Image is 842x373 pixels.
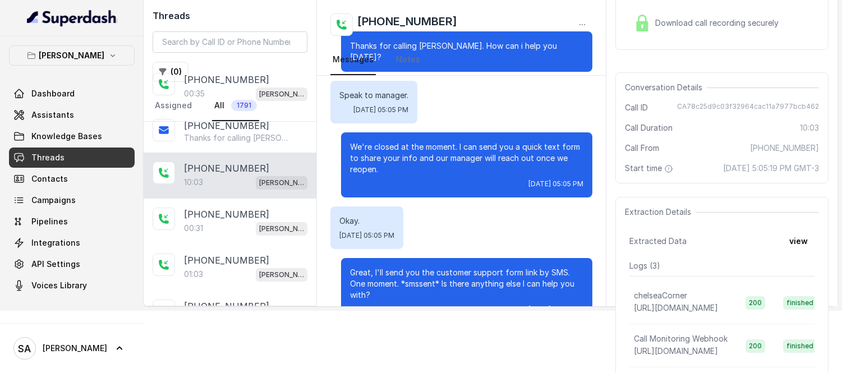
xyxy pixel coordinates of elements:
[528,305,583,314] span: [DATE] 05:05 PM
[625,163,675,174] span: Start time
[19,343,31,354] text: SA
[31,237,80,248] span: Integrations
[634,290,687,301] p: chelseaCorner
[9,126,135,146] a: Knowledge Bases
[153,9,307,22] h2: Threads
[31,88,75,99] span: Dashboard
[9,333,135,364] a: [PERSON_NAME]
[330,45,592,75] nav: Tabs
[629,236,687,247] span: Extracted Data
[259,223,304,234] p: [PERSON_NAME]
[746,296,765,310] span: 200
[31,216,68,227] span: Pipelines
[184,132,292,144] p: Thanks for calling [PERSON_NAME]! Complete this form for any type of inquiry and a manager will c...
[750,142,819,154] span: [PHONE_NUMBER]
[629,260,815,271] p: Logs ( 3 )
[27,9,117,27] img: light.svg
[153,91,194,121] a: Assigned
[184,119,269,132] p: [PHONE_NUMBER]
[783,296,817,310] span: finished
[634,333,728,344] p: Call Monitoring Webhook
[212,91,259,121] a: All1791
[153,31,307,53] input: Search by Call ID or Phone Number
[9,169,135,189] a: Contacts
[31,152,65,163] span: Threads
[184,223,203,234] p: 00:31
[9,254,135,274] a: API Settings
[394,45,422,75] a: Notes
[339,231,394,240] span: [DATE] 05:05 PM
[625,142,659,154] span: Call From
[184,269,203,280] p: 01:03
[153,62,188,82] button: (0)
[783,231,815,251] button: view
[353,105,408,114] span: [DATE] 05:05 PM
[746,339,765,353] span: 200
[800,122,819,133] span: 10:03
[339,90,408,101] p: Speak to manager.
[9,84,135,104] a: Dashboard
[634,15,651,31] img: Lock Icon
[9,105,135,125] a: Assistants
[625,102,648,113] span: Call ID
[39,49,105,62] p: [PERSON_NAME]
[43,343,107,354] span: [PERSON_NAME]
[723,163,819,174] span: [DATE] 5:05:19 PM GMT-3
[677,102,819,113] span: CA78c25d9c03f32964cac11a7977bcb462
[9,190,135,210] a: Campaigns
[9,148,135,168] a: Threads
[350,141,583,175] p: We're closed at the moment. I can send you a quick text form to share your info and our manager w...
[625,82,707,93] span: Conversation Details
[655,17,783,29] span: Download call recording securely
[184,208,269,221] p: [PHONE_NUMBER]
[9,275,135,296] a: Voices Library
[259,177,304,188] p: [PERSON_NAME]
[153,91,307,121] nav: Tabs
[634,303,718,312] span: [URL][DOMAIN_NAME]
[231,100,257,111] span: 1791
[31,109,74,121] span: Assistants
[31,195,76,206] span: Campaigns
[184,162,269,175] p: [PHONE_NUMBER]
[528,179,583,188] span: [DATE] 05:05 PM
[634,346,718,356] span: [URL][DOMAIN_NAME]
[330,45,376,75] a: Messages
[339,215,394,227] p: Okay.
[31,259,80,270] span: API Settings
[350,267,583,301] p: Great, I'll send you the customer support form link by SMS. One moment. *smssent* Is there anythi...
[31,173,68,185] span: Contacts
[783,339,817,353] span: finished
[184,177,203,188] p: 10:03
[31,131,102,142] span: Knowledge Bases
[9,211,135,232] a: Pipelines
[9,45,135,66] button: [PERSON_NAME]
[184,300,269,313] p: [PHONE_NUMBER]
[31,280,87,291] span: Voices Library
[625,206,696,218] span: Extraction Details
[9,233,135,253] a: Integrations
[259,269,304,280] p: [PERSON_NAME]
[625,122,673,133] span: Call Duration
[357,13,457,36] h2: [PHONE_NUMBER]
[184,254,269,267] p: [PHONE_NUMBER]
